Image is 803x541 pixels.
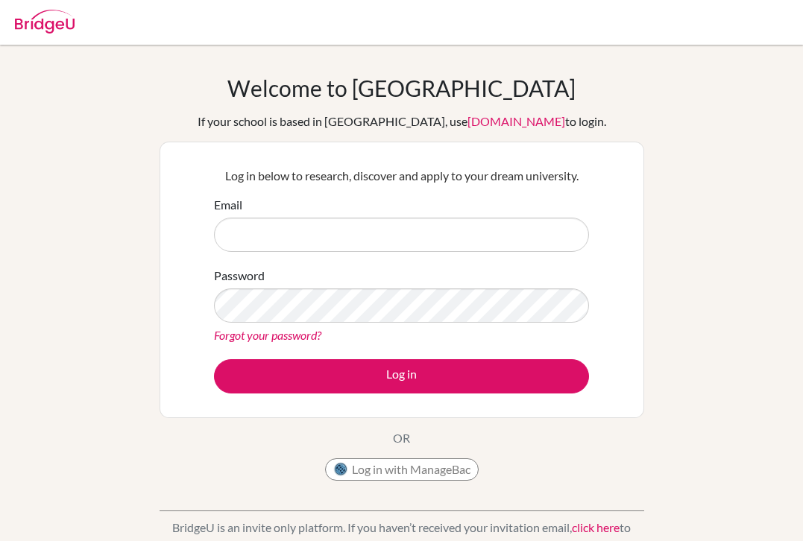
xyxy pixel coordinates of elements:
div: If your school is based in [GEOGRAPHIC_DATA], use to login. [198,113,606,130]
p: OR [393,429,410,447]
a: click here [572,520,620,534]
button: Log in with ManageBac [325,458,479,481]
label: Password [214,267,265,285]
img: Bridge-U [15,10,75,34]
h1: Welcome to [GEOGRAPHIC_DATA] [227,75,576,101]
a: [DOMAIN_NAME] [467,114,565,128]
p: Log in below to research, discover and apply to your dream university. [214,167,589,185]
a: Forgot your password? [214,328,321,342]
button: Log in [214,359,589,393]
label: Email [214,196,242,214]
